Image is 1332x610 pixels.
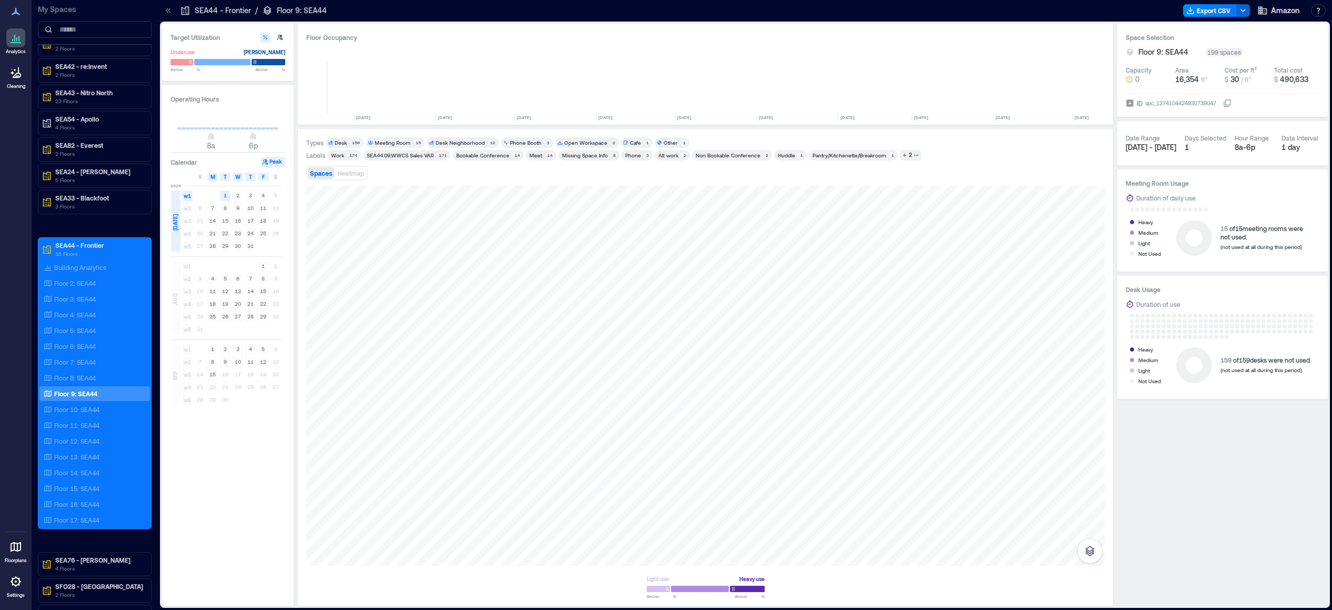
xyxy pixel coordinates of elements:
h3: Desk Usage [1126,284,1319,295]
div: 171 [437,152,448,158]
span: Below % [647,593,676,599]
div: Duration of daily use [1136,193,1196,203]
p: SEA82 - Everest [55,141,144,149]
p: SEA76 - [PERSON_NAME] [55,556,144,564]
div: 8 [611,152,617,158]
span: w3 [182,216,193,226]
p: Cleaning [7,83,25,89]
p: 16 Floors [55,249,144,258]
text: 29 [222,243,228,249]
p: 5 Floors [55,176,144,184]
span: (not used at all during this period) [1220,244,1302,250]
text: 25 [260,230,266,236]
text: 26 [222,313,228,319]
div: 1 day [1281,142,1320,153]
div: Underuse [171,47,195,57]
text: 9 [224,358,227,365]
h3: Meeting Room Usage [1126,178,1319,188]
div: Open Workspace [564,139,607,146]
text: 14 [247,288,254,294]
span: w4 [182,228,193,239]
p: Analytics [6,48,26,55]
p: 2 Floors [55,71,144,79]
text: [DATE] [1075,115,1089,120]
text: 25 [209,313,216,319]
span: 15 [1220,225,1228,232]
text: 2 [236,192,239,198]
div: Bookable Conference [456,152,509,159]
div: 1 [644,139,650,146]
div: Meet [529,152,542,159]
p: SEA24 - [PERSON_NAME] [55,167,144,176]
p: Floor 7: SEA44 [54,358,96,366]
text: [DATE] [517,115,531,120]
span: 8a [207,141,215,150]
span: Below % [171,66,200,73]
text: 22 [222,230,228,236]
text: 9 [236,205,239,211]
div: Light [1138,365,1150,376]
div: SEA44.09.WWCS Sales VAR [367,152,434,159]
span: SEP [171,371,179,381]
p: Floor 5: SEA44 [54,326,96,335]
span: Spaces [310,169,332,177]
text: 7 [249,275,252,282]
button: 0 [1126,74,1171,85]
div: Heavy use [739,574,765,584]
button: Peak [261,157,285,167]
text: 12 [222,288,228,294]
p: Floor 9: SEA44 [277,5,327,16]
text: 20 [235,301,241,307]
span: w2 [182,203,193,214]
text: 28 [247,313,254,319]
div: Alt work [658,152,678,159]
div: Days Selected [1185,134,1226,142]
text: 5 [262,346,265,352]
div: Desk Neighborhood [436,139,485,146]
span: w5 [182,312,193,322]
div: 1 [889,152,896,158]
text: 7 [211,205,214,211]
span: 30 [1230,75,1239,84]
span: w4 [182,382,193,393]
text: 28 [209,243,216,249]
div: 1 [798,152,805,158]
span: Heatmap [337,169,364,177]
div: 14 [545,152,554,158]
div: Pantry/Kitchenette/Breakroom [813,152,886,159]
button: Export CSV [1183,4,1237,17]
span: 16,354 [1175,75,1199,84]
div: Medium [1138,355,1158,365]
a: Floorplans [2,534,30,567]
text: 17 [247,217,254,224]
div: Meeting Room [375,139,410,146]
div: 3 [644,152,650,158]
div: 15 [414,139,423,146]
div: Phone Booth [510,139,542,146]
div: Work [331,152,344,159]
div: Floor Occupancy [306,32,1105,43]
text: 15 [222,217,228,224]
text: 27 [235,313,241,319]
p: SEA33 - Blackfoot [55,194,144,202]
span: Above % [735,593,765,599]
button: Amazon [1254,2,1303,19]
div: Date Range [1126,134,1160,142]
p: Floor 4: SEA44 [54,311,96,319]
h3: Target Utilization [171,32,285,43]
p: SEA42 - re:Invent [55,62,144,71]
text: 1 [211,346,214,352]
div: Heavy [1138,217,1153,227]
div: Cost per ft² [1225,66,1257,74]
div: 12 [488,139,497,146]
text: 4 [211,275,214,282]
p: 2 Floors [55,591,144,599]
button: IDspc_1274104424930739047 [1223,99,1231,107]
text: 16 [235,217,241,224]
div: Types [306,138,324,147]
div: Light [1138,238,1150,248]
div: of 159 desks were not used. [1220,356,1311,364]
span: w1 [182,344,193,355]
text: [DATE] [438,115,452,120]
text: [DATE] [914,115,928,120]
